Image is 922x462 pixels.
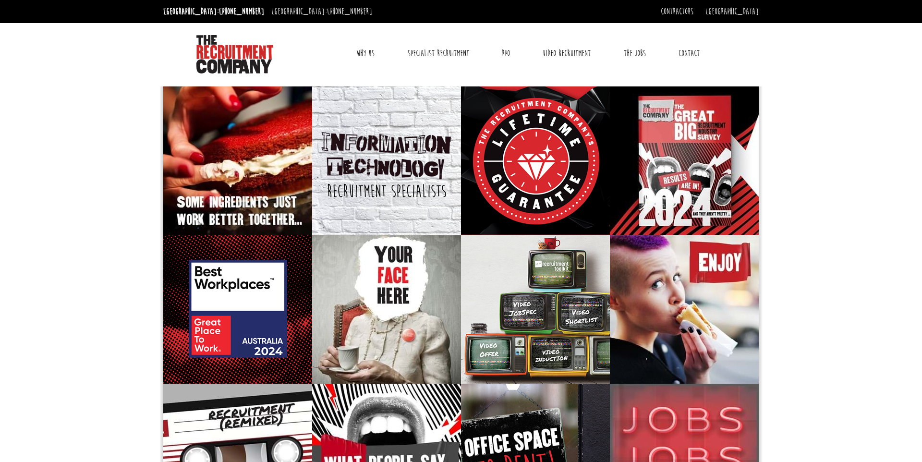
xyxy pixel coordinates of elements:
[617,41,653,65] a: The Jobs
[705,6,759,17] a: [GEOGRAPHIC_DATA]
[661,6,693,17] a: Contractors
[671,41,707,65] a: Contact
[349,41,382,65] a: Why Us
[161,4,267,19] li: [GEOGRAPHIC_DATA]:
[196,35,273,73] img: The Recruitment Company
[400,41,476,65] a: Specialist Recruitment
[327,6,372,17] a: [PHONE_NUMBER]
[535,41,598,65] a: Video Recruitment
[495,41,517,65] a: RPO
[219,6,264,17] a: [PHONE_NUMBER]
[269,4,375,19] li: [GEOGRAPHIC_DATA]:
